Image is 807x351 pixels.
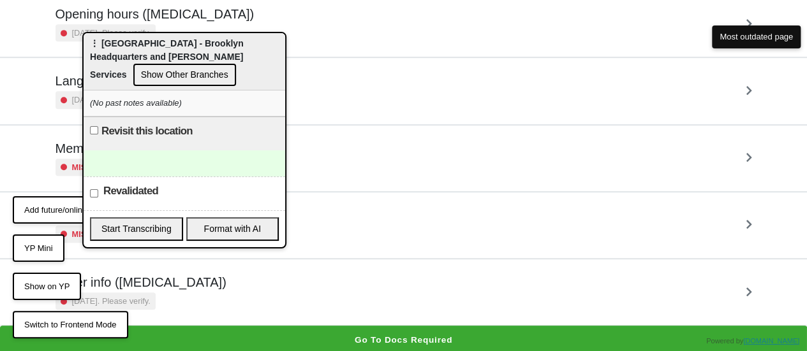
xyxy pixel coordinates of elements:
i: (No past notes available) [90,98,182,108]
button: Start Transcribing [90,217,183,241]
small: [DATE]. Please verify. [72,94,151,106]
div: ⋮ [GEOGRAPHIC_DATA] - Brooklyn Headquarters and [PERSON_NAME] Services [84,33,285,90]
button: Show Other Branches [133,64,236,86]
button: Switch to Frontend Mode [13,311,128,339]
h5: Languages spoken [56,73,163,89]
h5: Membership [56,141,193,156]
h5: Opening hours ([MEDICAL_DATA]) [56,6,255,22]
label: Revisit this location [101,124,193,139]
button: Format with AI [186,217,279,241]
small: Missing info. Please add! [72,161,188,173]
small: [DATE]. Please verify. [72,27,151,39]
button: YP Mini [13,234,64,262]
small: [DATE]. Please verify. [72,295,151,307]
button: Add future/online org [13,196,113,224]
label: Revalidated [103,183,158,199]
button: Most outdated page [712,25,801,48]
a: [DOMAIN_NAME] [743,337,799,345]
div: Powered by [706,336,799,347]
h5: Other info ([MEDICAL_DATA]) [56,275,226,290]
button: Show on YP [13,273,81,301]
small: Missing info. Please add! [72,228,188,240]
